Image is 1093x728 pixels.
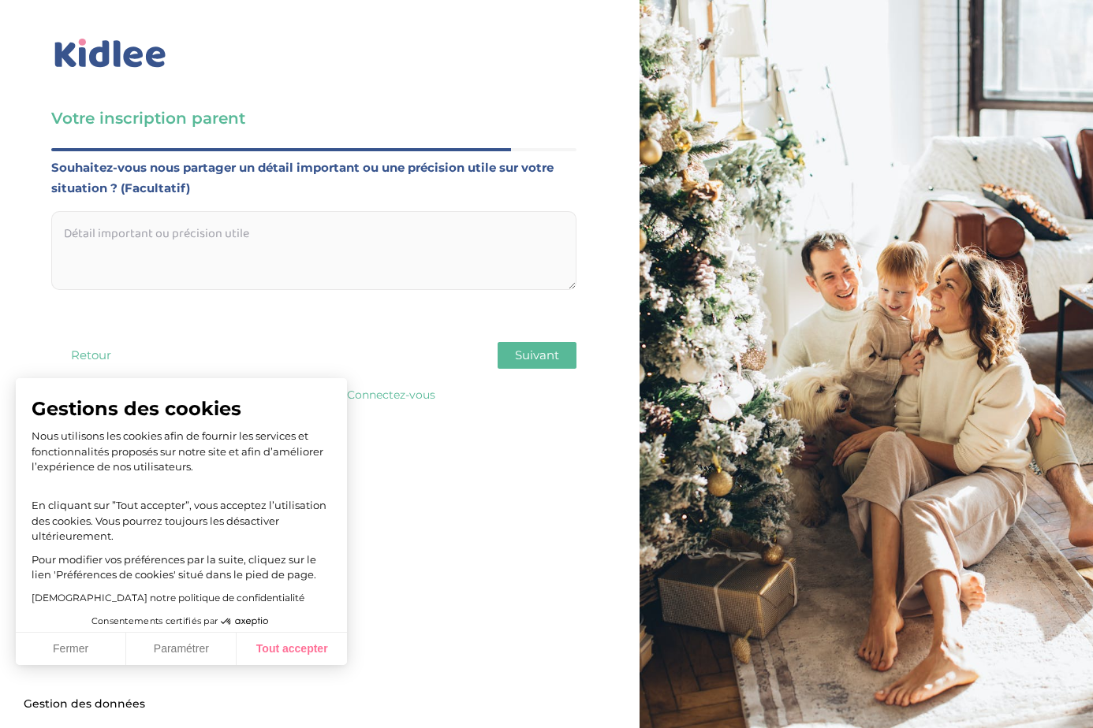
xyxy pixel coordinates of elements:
span: Suivant [515,347,559,362]
label: Souhaitez-vous nous partager un détail important ou une précision utile sur votre situation ? (Fa... [51,158,576,199]
a: Connectez-vous [347,388,435,402]
p: En cliquant sur ”Tout accepter”, vous acceptez l’utilisation des cookies. Vous pourrez toujours l... [32,483,331,544]
button: Fermer le widget sans consentement [14,688,155,721]
span: Gestions des cookies [32,397,331,421]
button: Consentements certifiés par [84,611,279,632]
p: Nous utilisons les cookies afin de fournir les services et fonctionnalités proposés sur notre sit... [32,429,331,475]
span: Gestion des données [24,697,145,711]
button: Retour [51,342,130,369]
p: Pour modifier vos préférences par la suite, cliquez sur le lien 'Préférences de cookies' situé da... [32,552,331,583]
span: Consentements certifiés par [91,617,218,626]
button: Suivant [498,342,576,369]
button: Fermer [16,633,126,666]
svg: Axeptio [221,598,268,645]
button: Paramétrer [126,633,237,666]
a: [DEMOGRAPHIC_DATA] notre politique de confidentialité [32,592,304,604]
img: logo_kidlee_bleu [51,35,170,72]
h3: Votre inscription parent [51,107,576,129]
button: Tout accepter [237,633,347,666]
